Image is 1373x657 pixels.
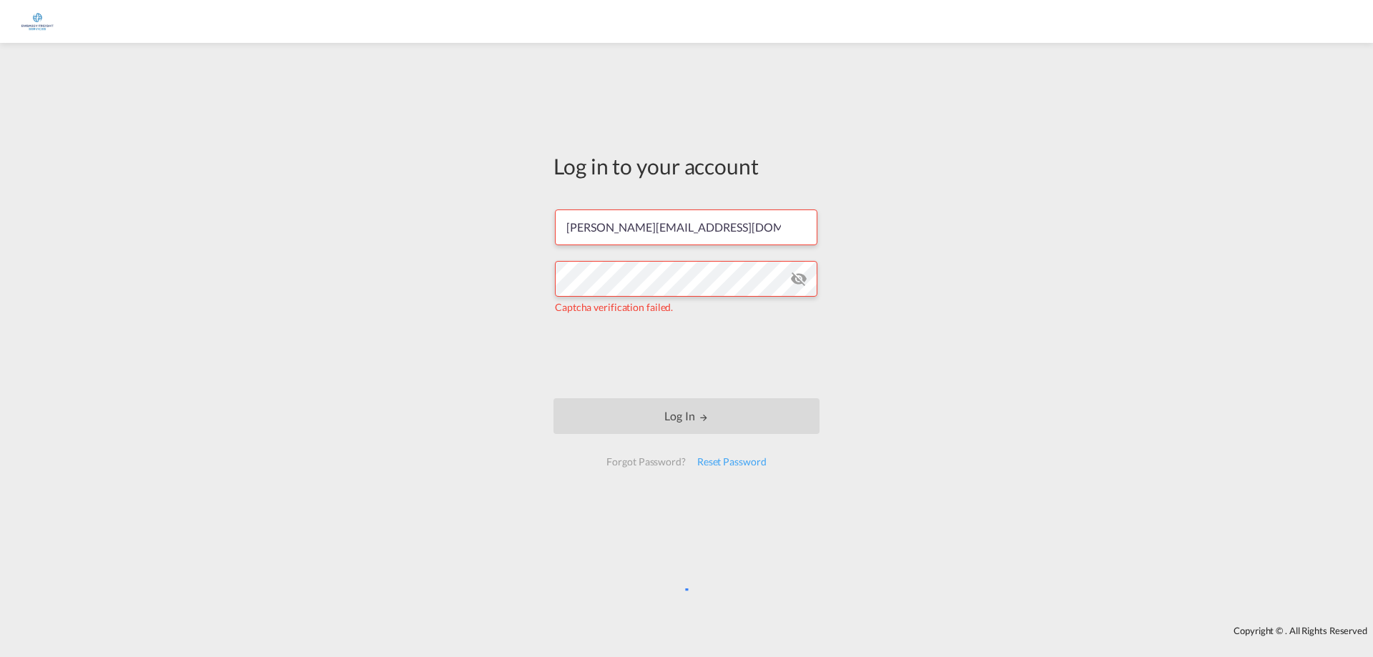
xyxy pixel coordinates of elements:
md-icon: icon-eye-off [790,270,807,287]
span: Captcha verification failed. [555,301,673,313]
input: Enter email/phone number [555,209,817,245]
img: e1326340b7c511ef854e8d6a806141ad.jpg [21,6,54,38]
button: LOGIN [553,398,820,434]
div: Forgot Password? [601,449,691,475]
iframe: reCAPTCHA [578,328,795,384]
div: Reset Password [692,449,772,475]
div: Log in to your account [553,151,820,181]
